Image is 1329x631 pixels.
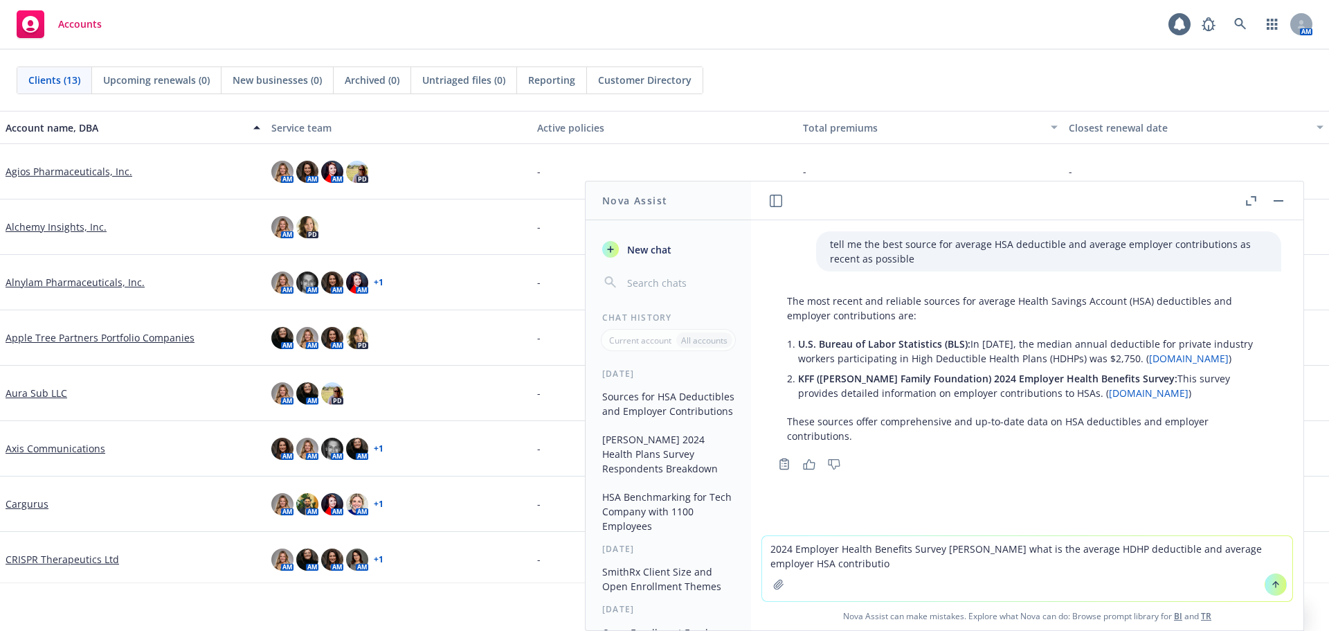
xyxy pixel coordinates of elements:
button: Service team [266,111,532,144]
img: photo [271,216,293,238]
a: Agios Pharmaceuticals, Inc. [6,164,132,179]
span: New businesses (0) [233,73,322,87]
span: KFF ([PERSON_NAME] Family Foundation) 2024 Employer Health Benefits Survey: [798,372,1177,385]
div: Active policies [537,121,792,135]
button: Thumbs down [823,454,845,474]
a: BI [1174,610,1182,622]
button: Sources for HSA Deductibles and Employer Contributions [597,385,740,423]
img: photo [321,161,343,183]
img: photo [296,161,318,183]
h1: Nova Assist [602,193,667,208]
img: photo [346,161,368,183]
img: photo [296,438,318,460]
p: These sources offer comprehensive and up-to-date data on HSA deductibles and employer contributions. [787,414,1267,443]
span: - [803,164,806,179]
a: CRISPR Therapeutics Ltd [6,552,119,567]
span: - [537,220,541,234]
a: Alchemy Insights, Inc. [6,220,107,234]
div: [DATE] [586,543,751,555]
button: Closest renewal date [1063,111,1329,144]
img: photo [271,161,293,183]
p: The most recent and reliable sources for average Health Savings Account (HSA) deductibles and emp... [787,294,1267,323]
span: Customer Directory [598,73,691,87]
img: photo [271,549,293,571]
a: + 1 [374,278,383,287]
button: Active policies [532,111,797,144]
img: photo [346,272,368,294]
img: photo [271,438,293,460]
span: Untriaged files (0) [422,73,505,87]
img: photo [321,438,343,460]
img: photo [321,327,343,349]
img: photo [321,382,343,405]
div: Service team [271,121,526,135]
svg: Copy to clipboard [778,458,790,470]
textarea: 2024 Employer Health Benefits Survey [PERSON_NAME] what is the average HDHP deductible and averag... [762,536,1292,601]
img: photo [296,493,318,515]
a: [DOMAIN_NAME] [1109,386,1188,400]
span: Accounts [58,19,102,30]
p: Current account [609,335,671,346]
a: Search [1227,10,1254,38]
a: + 1 [374,556,383,564]
span: - [537,330,541,345]
div: Chat History [586,312,751,323]
img: photo [271,493,293,515]
input: Search chats [624,273,734,292]
div: [DATE] [586,603,751,615]
img: photo [296,272,318,294]
span: U.S. Bureau of Labor Statistics (BLS): [798,337,970,350]
span: Reporting [528,73,575,87]
a: Accounts [11,5,107,44]
img: photo [346,438,368,460]
img: photo [271,272,293,294]
div: Total premiums [803,121,1042,135]
div: Account name, DBA [6,121,245,135]
span: Upcoming renewals (0) [103,73,210,87]
button: New chat [597,237,740,262]
a: + 1 [374,445,383,453]
a: Axis Communications [6,441,105,456]
a: Apple Tree Partners Portfolio Companies [6,330,195,345]
p: All accounts [681,335,727,346]
img: photo [321,493,343,515]
span: Archived (0) [345,73,399,87]
a: Cargurus [6,497,48,511]
img: photo [321,549,343,571]
span: - [537,497,541,511]
span: - [537,386,541,400]
img: photo [296,382,318,405]
img: photo [296,327,318,349]
button: SmithRx Client Size and Open Enrollment Themes [597,560,740,598]
img: photo [271,327,293,349]
span: Clients (13) [28,73,80,87]
p: This survey provides detailed information on employer contributions to HSAs. ( ) [798,371,1267,400]
img: photo [296,216,318,238]
span: - [537,164,541,179]
button: [PERSON_NAME] 2024 Health Plans Survey Respondents Breakdown [597,428,740,480]
a: Alnylam Pharmaceuticals, Inc. [6,275,145,290]
button: Total premiums [797,111,1063,144]
p: tell me the best source for average HSA deductible and average employer contributions as recent a... [830,237,1267,266]
a: Switch app [1258,10,1286,38]
div: Closest renewal date [1069,121,1308,135]
button: HSA Benchmarking for Tech Company with 1100 Employees [597,486,740,537]
a: + 1 [374,500,383,508]
span: - [537,275,541,290]
span: - [537,552,541,567]
img: photo [346,549,368,571]
a: [DOMAIN_NAME] [1149,352,1229,365]
img: photo [346,327,368,349]
img: photo [346,493,368,515]
div: [DATE] [586,368,751,380]
img: photo [296,549,318,571]
img: photo [271,382,293,405]
a: Report a Bug [1195,10,1222,38]
span: New chat [624,242,671,257]
p: In [DATE], the median annual deductible for private industry workers participating in High Deduct... [798,337,1267,366]
a: Aura Sub LLC [6,386,67,400]
span: - [1069,164,1072,179]
img: photo [321,272,343,294]
span: Nova Assist can make mistakes. Explore what Nova can do: Browse prompt library for and [757,602,1298,630]
a: TR [1201,610,1211,622]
